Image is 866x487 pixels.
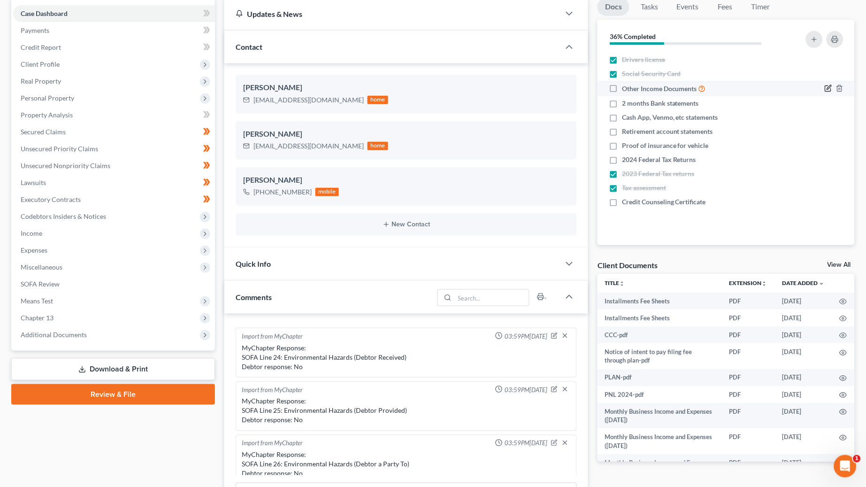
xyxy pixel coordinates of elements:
span: Comments [236,293,272,301]
td: [DATE] [775,326,832,343]
td: PNL 2024-pdf [598,386,722,403]
td: [DATE] [775,386,832,403]
a: Credit Report [13,39,215,56]
td: [DATE] [775,428,832,454]
span: Secured Claims [21,128,66,136]
div: Import from MyChapter [242,386,303,395]
a: Property Analysis [13,107,215,124]
span: Tax assessment [622,183,666,193]
span: Additional Documents [21,331,87,339]
span: Drivers license [622,55,665,64]
span: 1 [853,455,861,463]
div: MyChapter Response: SOFA Line 26: Environmental Hazards (Debtor a Party To) Debtor response: No [242,450,571,479]
td: PLAN-pdf [598,369,722,386]
a: Case Dashboard [13,5,215,22]
td: PDF [722,309,775,326]
span: 2 months Bank statements [622,99,699,108]
div: [PERSON_NAME] [243,175,569,186]
span: Personal Property [21,94,74,102]
span: Proof of insurance for vehicle [622,141,709,150]
span: Property Analysis [21,111,73,119]
span: Credit Report [21,43,61,51]
span: 03:59PM[DATE] [505,332,547,341]
span: Other Income Documents [622,84,697,93]
td: [DATE] [775,369,832,386]
div: [EMAIL_ADDRESS][DOMAIN_NAME] [253,141,364,151]
div: home [368,96,388,104]
td: [DATE] [775,454,832,480]
span: Case Dashboard [21,9,68,17]
input: Search... [455,290,529,306]
div: [EMAIL_ADDRESS][DOMAIN_NAME] [253,95,364,105]
iframe: Intercom live chat [834,455,857,478]
div: [PHONE_NUMBER] [253,187,312,197]
span: Real Property [21,77,61,85]
a: Executory Contracts [13,191,215,208]
div: MyChapter Response: SOFA Line 25: Environmental Hazards (Debtor Provided) Debtor response: No [242,397,571,425]
a: Extensionunfold_more [729,279,767,286]
a: Titleunfold_more [605,279,625,286]
span: 2024 Federal Tax Returns [622,155,696,164]
td: PDF [722,428,775,454]
a: Payments [13,22,215,39]
a: Unsecured Nonpriority Claims [13,157,215,174]
span: Credit Counseling Certificate [622,197,706,207]
a: Review & File [11,384,215,405]
span: Payments [21,26,49,34]
i: unfold_more [620,281,625,286]
a: Lawsuits [13,174,215,191]
span: Chapter 13 [21,314,54,322]
td: [DATE] [775,343,832,369]
i: unfold_more [762,281,767,286]
i: expand_more [819,281,825,286]
span: Cash App, Venmo, etc statements [622,113,718,122]
td: PDF [722,454,775,480]
td: [DATE] [775,309,832,326]
span: Means Test [21,297,53,305]
div: [PERSON_NAME] [243,82,569,93]
span: 03:59PM[DATE] [505,386,547,394]
td: PDF [722,343,775,369]
a: SOFA Review [13,276,215,293]
a: Secured Claims [13,124,215,140]
td: PDF [722,369,775,386]
td: Monthly Business Income and Expenses ([DATE]) [598,454,722,480]
span: 03:59PM[DATE] [505,439,547,448]
span: Social Security Card [622,69,681,78]
a: Date Added expand_more [782,279,825,286]
span: SOFA Review [21,280,60,288]
span: Unsecured Priority Claims [21,145,98,153]
div: Import from MyChapter [242,439,303,448]
div: Client Documents [598,260,658,270]
a: Download & Print [11,358,215,380]
span: Executory Contracts [21,195,81,203]
td: CCC-pdf [598,326,722,343]
td: Installments Fee Sheets [598,293,722,309]
span: Client Profile [21,60,60,68]
a: Unsecured Priority Claims [13,140,215,157]
td: PDF [722,326,775,343]
div: home [368,142,388,150]
div: mobile [315,188,339,196]
span: Retirement account statements [622,127,713,136]
span: Miscellaneous [21,263,62,271]
a: View All [828,262,851,268]
button: New Contact [243,221,569,228]
div: [PERSON_NAME] [243,129,569,140]
td: [DATE] [775,293,832,309]
span: 2023 Federal Tax returns [622,169,695,178]
td: Notice of intent to pay filing fee through plan-pdf [598,343,722,369]
td: PDF [722,403,775,429]
td: Installments Fee Sheets [598,309,722,326]
strong: 36% Completed [610,32,656,40]
span: Expenses [21,246,47,254]
td: Monthly Business Income and Expenses ([DATE]) [598,428,722,454]
span: Codebtors Insiders & Notices [21,212,106,220]
div: Import from MyChapter [242,332,303,341]
span: Lawsuits [21,178,46,186]
td: PDF [722,386,775,403]
span: Contact [236,42,262,51]
span: Unsecured Nonpriority Claims [21,162,110,170]
span: Quick Info [236,259,271,268]
td: Monthly Business Income and Expenses ([DATE]) [598,403,722,429]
